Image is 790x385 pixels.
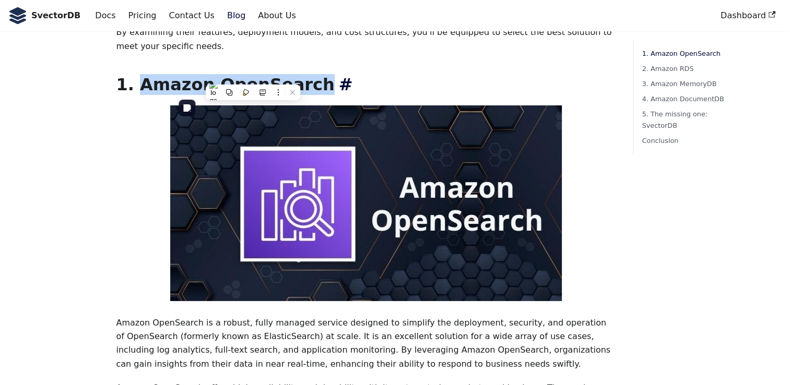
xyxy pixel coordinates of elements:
[335,75,353,94] a: Direct link to 1. Amazon OpenSearch
[221,7,252,25] a: Blog
[642,135,727,146] a: Conclusion
[642,93,727,104] a: 4. Amazon DocumentDB
[116,316,616,371] p: Amazon OpenSearch is a robust, fully managed service designed to simplify the deployment, securit...
[170,105,562,301] img: Amazon OpenSearch
[642,63,727,74] a: 2. Amazon RDS
[89,7,122,25] a: Docs
[642,48,727,59] a: 1. Amazon OpenSearch
[31,9,80,22] b: SvectorDB
[116,74,616,95] h2: 1. Amazon OpenSearch
[252,7,302,25] a: About Us
[8,7,27,24] img: SvectorDB Logo
[8,7,80,24] a: SvectorDB LogoSvectorDB
[162,7,220,25] a: Contact Us
[642,109,727,130] a: 5. The missing one: SvectorDB
[714,7,782,25] a: Dashboard
[642,78,727,89] a: 3. Amazon MemoryDB
[122,7,163,25] a: Pricing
